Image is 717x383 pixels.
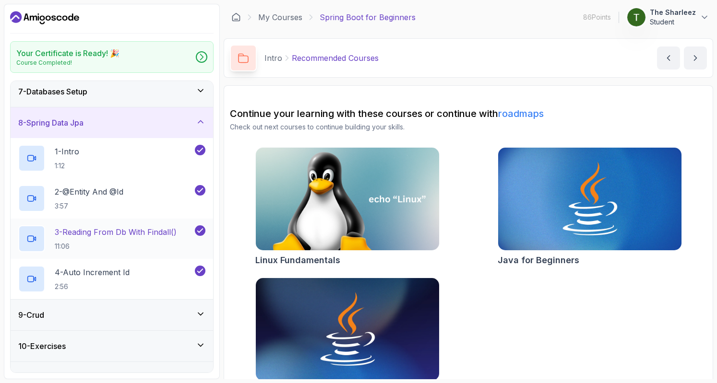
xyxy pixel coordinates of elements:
p: Intro [264,52,282,64]
button: user profile imageThe SharleezStudent [627,8,709,27]
button: 1-Intro1:12 [18,145,205,172]
button: 2-@Entity And @Id3:57 [18,185,205,212]
h2: Your Certificate is Ready! 🎉 [16,47,119,59]
a: Your Certificate is Ready! 🎉Course Completed! [10,41,214,73]
h3: 7 - Databases Setup [18,86,87,97]
a: Dashboard [231,12,241,22]
p: 4 - Auto Increment Id [55,267,130,278]
p: Check out next courses to continue building your skills. [230,122,707,132]
button: 3-Reading From Db With Findall()11:06 [18,225,205,252]
button: 10-Exercises [11,331,213,361]
a: roadmaps [498,108,544,119]
h3: 9 - Crud [18,309,44,321]
button: 7-Databases Setup [11,76,213,107]
button: 8-Spring Data Jpa [11,107,213,138]
a: Java for Beginners cardJava for Beginners [498,147,682,267]
img: Linux Fundamentals card [256,148,439,250]
p: 2 - @Entity And @Id [55,186,123,197]
h3: 11 - Artificial Intelligence [18,371,102,383]
p: 1 - Intro [55,146,79,157]
h2: Java for Beginners [498,254,579,267]
button: next content [684,46,707,70]
h2: Linux Fundamentals [255,254,340,267]
h3: 10 - Exercises [18,340,66,352]
img: Java for Beginners card [498,148,681,250]
p: 2:56 [55,282,130,291]
button: 4-Auto Increment Id2:56 [18,266,205,292]
p: Course Completed! [16,59,119,67]
p: Recommended Courses [292,52,379,64]
p: 3 - Reading From Db With Findall() [55,226,177,238]
h2: Continue your learning with these courses or continue with [230,107,707,120]
img: user profile image [627,8,645,26]
p: 11:06 [55,242,177,251]
p: 1:12 [55,161,79,171]
img: Java for Developers card [256,278,439,381]
button: 9-Crud [11,300,213,330]
button: previous content [657,46,680,70]
p: 3:57 [55,201,123,211]
p: Spring Boot for Beginners [320,12,416,23]
a: My Courses [258,12,302,23]
a: Linux Fundamentals cardLinux Fundamentals [255,147,440,267]
p: Student [650,17,696,27]
a: Dashboard [10,10,79,25]
p: 86 Points [583,12,611,22]
p: The Sharleez [650,8,696,17]
h3: 8 - Spring Data Jpa [18,117,84,128]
